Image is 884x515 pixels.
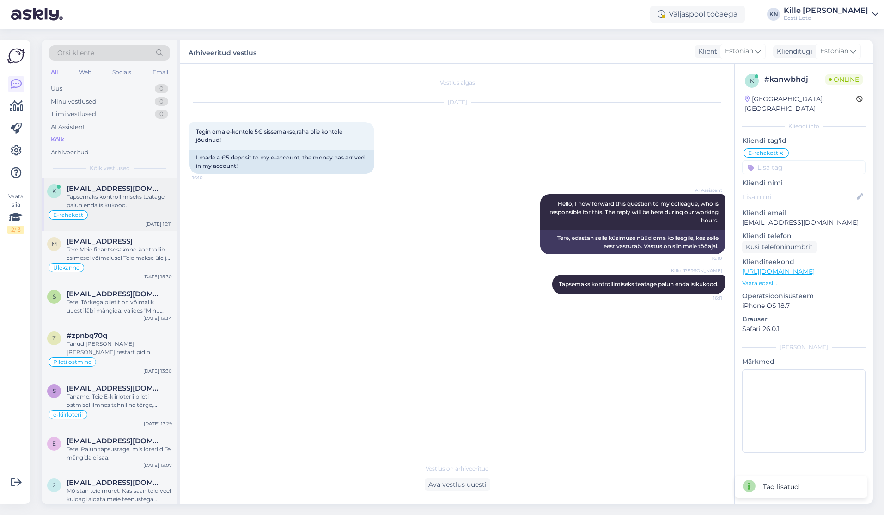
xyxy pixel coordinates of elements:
[688,187,722,194] span: AI Assistent
[53,387,56,394] span: S
[773,47,812,56] div: Klienditugi
[767,8,780,21] div: KN
[742,343,866,351] div: [PERSON_NAME]
[67,384,163,392] span: Sillatmerike@gmail.com
[67,290,163,298] span: sten655@hotmail.com
[426,465,489,473] span: Vestlus on arhiveeritud
[7,192,24,234] div: Vaata siia
[671,267,722,274] span: Kille [PERSON_NAME]
[53,359,91,365] span: Pileti ostmine
[688,294,722,301] span: 16:11
[57,48,94,58] span: Otsi kliente
[742,301,866,311] p: iPhone OS 18.7
[189,150,374,174] div: I made a €5 deposit to my e-account, the money has arrived in my account!
[51,97,97,106] div: Minu vestlused
[750,77,754,84] span: k
[688,255,722,262] span: 16:10
[742,279,866,288] p: Vaata edasi ...
[7,226,24,234] div: 2 / 3
[742,122,866,130] div: Kliendi info
[53,265,79,270] span: Ülekanne
[67,392,172,409] div: Täname. Teie E-kiirloterii pileti ostmisel ilmnes tehniline tõrge, mistõttu see tühistati. Pileti...
[742,324,866,334] p: Safari 26.0.1
[784,14,868,22] div: Eesti Loto
[764,74,825,85] div: # kanwbhdj
[67,340,172,356] div: Tänud [PERSON_NAME] [PERSON_NAME] restart pidin tegema, tänud teile🥰
[748,150,778,156] span: E-rahakott
[784,7,868,14] div: Kille [PERSON_NAME]
[559,281,719,288] span: Täpsemaks kontrollimiseks teatage palun enda isikukood.
[90,164,130,172] span: Kõik vestlused
[144,420,172,427] div: [DATE] 13:29
[53,293,56,300] span: s
[189,79,725,87] div: Vestlus algas
[53,482,56,489] span: 2
[67,245,172,262] div: Tere Meie finantsosakond kontrollib esimesel võimalusel Teie makse üle ja makse kas tagastatakse ...
[143,368,172,374] div: [DATE] 13:30
[67,184,163,193] span: klienditugi@eestiloto.ee
[742,257,866,267] p: Klienditeekond
[51,84,62,93] div: Uus
[110,66,133,78] div: Socials
[51,148,89,157] div: Arhiveeritud
[540,230,725,254] div: Tere, edastan selle küsimuse nüüd oma kolleegile, kes selle eest vastutab. Vastus on siin meie tö...
[52,240,57,247] span: m
[549,200,720,224] span: Hello, I now forward this question to my colleague, who is responsible for this. The reply will b...
[67,331,107,340] span: #zpnbq70q
[825,74,863,85] span: Online
[52,440,56,447] span: e
[742,178,866,188] p: Kliendi nimi
[742,218,866,227] p: [EMAIL_ADDRESS][DOMAIN_NAME]
[155,110,168,119] div: 0
[53,412,83,417] span: e-kiirloterii
[51,123,85,132] div: AI Assistent
[742,136,866,146] p: Kliendi tag'id
[51,135,64,144] div: Kõik
[7,47,25,65] img: Askly Logo
[189,98,725,106] div: [DATE]
[742,231,866,241] p: Kliendi telefon
[52,335,56,342] span: z
[146,221,172,227] div: [DATE] 16:11
[143,315,172,322] div: [DATE] 13:34
[52,188,56,195] span: k
[742,241,817,253] div: Küsi telefoninumbrit
[77,66,93,78] div: Web
[67,478,163,487] span: 2003liisbeth@gmail.com
[155,84,168,93] div: 0
[742,357,866,367] p: Märkmed
[742,267,815,276] a: [URL][DOMAIN_NAME]
[743,192,855,202] input: Lisa nimi
[763,482,799,492] div: Tag lisatud
[742,160,866,174] input: Lisa tag
[51,110,96,119] div: Tiimi vestlused
[151,66,170,78] div: Email
[784,7,878,22] a: Kille [PERSON_NAME]Eesti Loto
[695,47,717,56] div: Klient
[742,208,866,218] p: Kliendi email
[67,298,172,315] div: Tere! Tõrkega piletit on võimalik uuesti läbi mängida, valides "Minu piletid" – "e-kiirloteriid"....
[742,314,866,324] p: Brauser
[143,462,172,469] div: [DATE] 13:07
[67,193,172,209] div: Täpsemaks kontrollimiseks teatage palun enda isikukood.
[144,503,172,510] div: [DATE] 12:39
[820,46,848,56] span: Estonian
[650,6,745,23] div: Väljaspool tööaega
[49,66,60,78] div: All
[67,445,172,462] div: Tere! Palun täpsustage, mis loteriid Te mängida ei saa.
[67,237,133,245] span: mari.murakas@hotmail.con
[53,212,83,218] span: E-rahakott
[425,478,490,491] div: Ava vestlus uuesti
[725,46,753,56] span: Estonian
[155,97,168,106] div: 0
[196,128,344,143] span: Tegin oma e-kontole 5€ sissemakse,raha plie kontole jõudnud!
[143,273,172,280] div: [DATE] 15:30
[742,291,866,301] p: Operatsioonisüsteem
[189,45,256,58] label: Arhiveeritud vestlus
[67,487,172,503] div: Mõistan teie muret. Kas saan teid veel kuidagi aidata meie teenustega seoses?
[745,94,856,114] div: [GEOGRAPHIC_DATA], [GEOGRAPHIC_DATA]
[67,437,163,445] span: ene.tamm@gmail.com
[192,174,227,181] span: 16:10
